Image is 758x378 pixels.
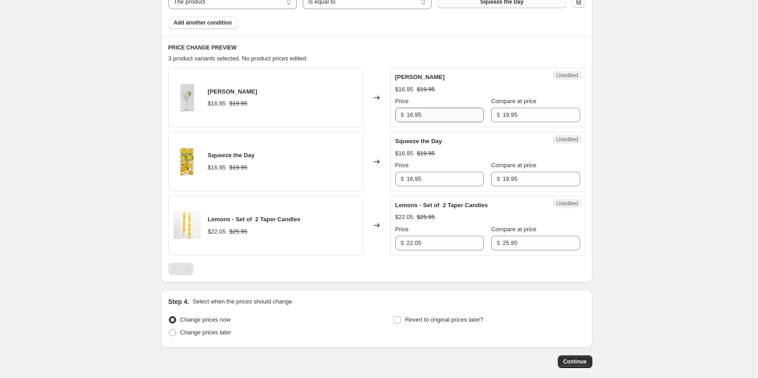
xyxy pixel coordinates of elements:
strike: $19.95 [417,85,435,94]
span: Unedited [556,136,578,143]
img: D23014_9b346cbd-f853-4ab4-9a11-215925dd6cec_80x.jpg [173,148,201,175]
span: $ [401,111,404,118]
span: Price [395,98,409,104]
div: $16.95 [395,85,413,94]
h6: PRICE CHANGE PREVIEW [168,44,585,51]
span: [PERSON_NAME] [208,88,257,95]
span: Price [395,226,409,233]
div: $16.95 [395,149,413,158]
strike: $25.95 [229,227,247,236]
span: Squeeze the Day [395,138,442,144]
strike: $25.95 [417,213,435,222]
strike: $19.95 [229,163,247,172]
strike: $19.95 [417,149,435,158]
span: Continue [563,358,587,365]
span: $ [497,239,500,246]
span: Change prices later [180,329,231,336]
span: Lemons - Set of 2 Taper Candles [208,216,300,223]
button: Add another condition [168,16,237,29]
button: Continue [558,355,592,368]
span: Squeeze the Day [208,152,255,159]
span: Unedited [556,200,578,207]
img: 25V216-1_80x.jpg [173,212,201,239]
span: $ [401,175,404,182]
span: [PERSON_NAME] [395,74,445,80]
span: Revert to original prices later? [405,316,483,323]
span: $ [401,239,404,246]
span: $ [497,111,500,118]
span: Add another condition [174,19,232,26]
span: Lemons - Set of 2 Taper Candles [395,202,488,209]
span: Compare at price [491,162,537,169]
span: $ [497,175,500,182]
span: 3 product variants selected. No product prices edited: [168,55,308,62]
div: $16.95 [208,163,226,172]
div: $16.95 [208,99,226,108]
p: Select when the prices should change [192,297,292,306]
nav: Pagination [168,263,193,275]
span: Unedited [556,72,578,79]
img: D21008-W_80x.jpg [173,84,201,111]
span: Compare at price [491,226,537,233]
h2: Step 4. [168,297,189,306]
span: Change prices now [180,316,231,323]
span: Compare at price [491,98,537,104]
div: $22.05 [208,227,226,236]
strike: $19.95 [229,99,247,108]
div: $22.05 [395,213,413,222]
span: Price [395,162,409,169]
